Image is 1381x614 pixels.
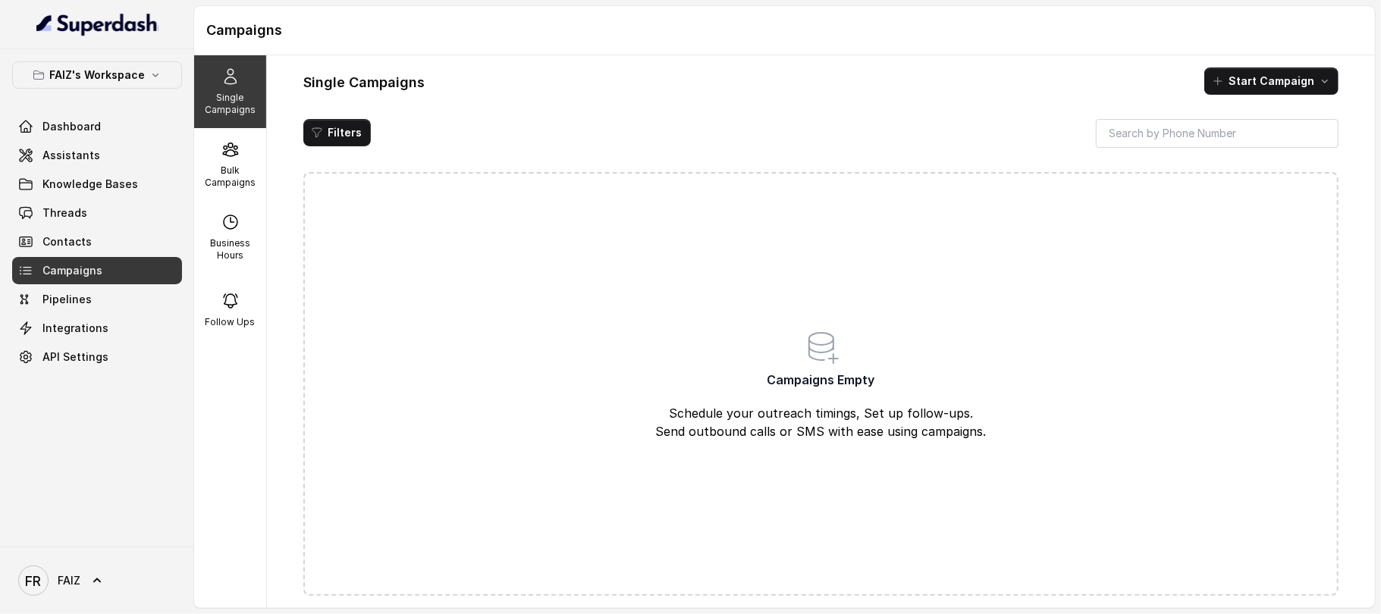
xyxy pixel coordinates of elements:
h1: Single Campaigns [303,70,425,95]
span: Campaigns Empty [767,371,875,389]
a: Knowledge Bases [12,171,182,198]
p: Business Hours [200,237,260,262]
a: Contacts [12,228,182,255]
button: Filters [303,119,371,146]
span: Assistants [42,148,100,163]
p: Follow Ups [206,316,256,328]
h1: Campaigns [206,18,1363,42]
p: Single Campaigns [200,92,260,116]
img: light.svg [36,12,159,36]
button: Start Campaign [1204,67,1339,95]
a: Assistants [12,142,182,169]
p: FAIZ's Workspace [49,66,145,84]
a: Threads [12,199,182,227]
input: Search by Phone Number [1096,119,1339,148]
a: Dashboard [12,113,182,140]
a: Pipelines [12,286,182,313]
span: Integrations [42,321,108,336]
a: FAIZ [12,559,182,602]
a: Integrations [12,315,182,342]
button: FAIZ's Workspace [12,61,182,89]
span: Threads [42,205,87,221]
span: Contacts [42,234,92,249]
p: Schedule your outreach timings, Set up follow-ups. Send outbound calls or SMS with ease using cam... [581,404,1061,440]
span: Campaigns [42,263,102,278]
span: FAIZ [58,573,80,588]
text: FR [26,573,42,589]
span: Dashboard [42,119,101,134]
span: Pipelines [42,292,92,307]
span: API Settings [42,349,108,365]
a: API Settings [12,343,182,371]
p: Bulk Campaigns [200,164,260,189]
a: Campaigns [12,257,182,284]
span: Knowledge Bases [42,177,138,192]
